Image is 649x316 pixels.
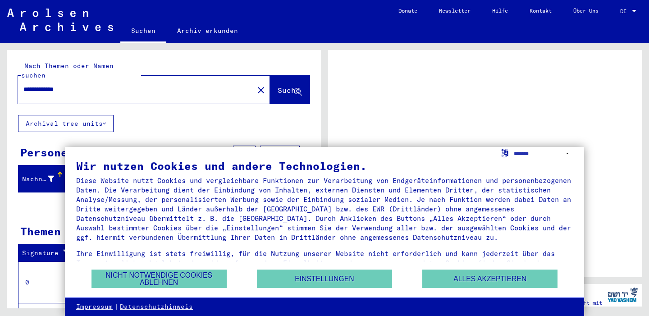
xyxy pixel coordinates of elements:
[256,85,266,96] mat-icon: close
[18,166,65,192] mat-header-cell: Nachname
[91,270,227,288] button: Nicht notwendige Cookies ablehnen
[166,20,249,41] a: Archiv erkunden
[514,147,573,160] select: Sprache auswählen
[22,174,54,184] div: Nachname
[270,76,310,104] button: Suche
[76,176,573,242] div: Diese Website nutzt Cookies und vergleichbare Funktionen zur Verarbeitung von Endgeräteinformatio...
[20,223,61,239] div: Themen
[7,9,113,31] img: Arolsen_neg.svg
[76,160,573,171] div: Wir nutzen Cookies und andere Technologien.
[18,115,114,132] button: Archival tree units
[278,86,300,95] span: Suche
[120,20,166,43] a: Suchen
[76,302,113,311] a: Impressum
[422,270,558,288] button: Alles akzeptieren
[257,270,392,288] button: Einstellungen
[76,249,573,277] div: Ihre Einwilligung ist stets freiwillig, für die Nutzung unserer Website nicht erforderlich und ka...
[120,302,193,311] a: Datenschutzhinweis
[22,172,65,186] div: Nachname
[620,8,630,14] span: DE
[606,284,640,306] img: yv_logo.png
[22,246,82,261] div: Signature
[21,62,114,79] mat-label: Nach Themen oder Namen suchen
[18,261,81,303] td: 0
[22,248,73,258] div: Signature
[500,148,509,157] label: Sprache auswählen
[260,146,300,163] button: Filter
[20,144,74,160] div: Personen
[252,81,270,99] button: Clear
